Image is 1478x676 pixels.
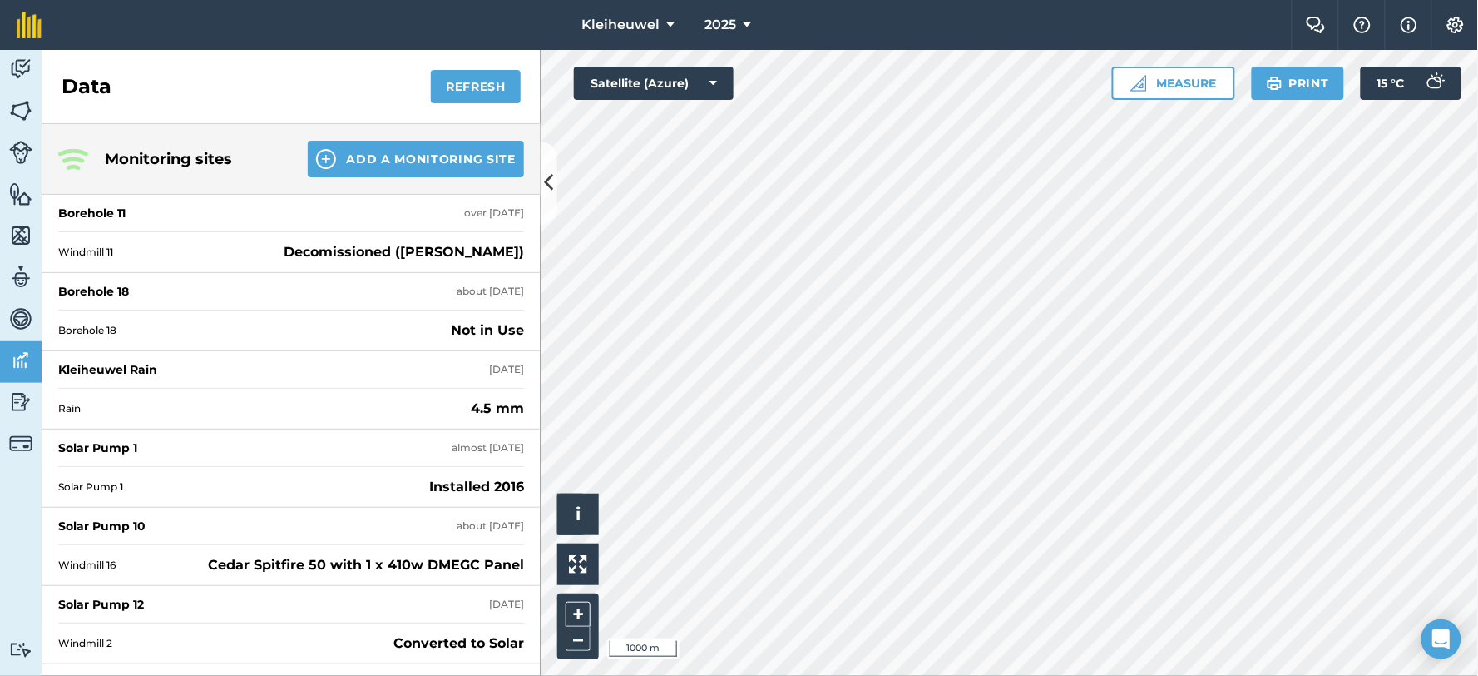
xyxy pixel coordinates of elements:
[1418,67,1451,100] img: svg+xml;base64,PD94bWwgdmVyc2lvbj0iMS4wIiBlbmNvZGluZz0idXRmLTgiPz4KPCEtLSBHZW5lcmF0b3I6IEFkb2JlIE...
[58,246,277,259] span: Windmill 11
[489,598,524,611] div: [DATE]
[1421,619,1461,659] div: Open Intercom Messenger
[471,399,524,419] strong: 4.5 mm
[58,596,144,613] div: Solar Pump 12
[576,504,581,524] span: i
[58,361,157,378] div: Kleiheuwel Rain
[464,206,524,220] div: over [DATE]
[9,141,32,164] img: svg+xml;base64,PD94bWwgdmVyc2lvbj0iMS4wIiBlbmNvZGluZz0idXRmLTgiPz4KPCEtLSBHZW5lcmF0b3I6IEFkb2JlIE...
[1130,75,1147,92] img: Ruler icon
[1306,17,1326,33] img: Two speech bubbles overlapping with the left bubble in the forefront
[9,265,32,290] img: svg+xml;base64,PD94bWwgdmVyc2lvbj0iMS4wIiBlbmNvZGluZz0idXRmLTgiPz4KPCEtLSBHZW5lcmF0b3I6IEFkb2JlIE...
[9,390,32,415] img: svg+xml;base64,PD94bWwgdmVyc2lvbj0iMS4wIiBlbmNvZGluZz0idXRmLTgiPz4KPCEtLSBHZW5lcmF0b3I6IEFkb2JlIE...
[429,477,524,497] strong: Installed 2016
[316,149,336,169] img: svg+xml;base64,PHN2ZyB4bWxucz0iaHR0cDovL3d3dy53My5vcmcvMjAwMC9zdmciIHdpZHRoPSIxNCIgaGVpZ2h0PSIyNC...
[9,432,32,455] img: svg+xml;base64,PD94bWwgdmVyc2lvbj0iMS4wIiBlbmNvZGluZz0idXRmLTgiPz4KPCEtLSBHZW5lcmF0b3I6IEFkb2JlIE...
[9,223,32,248] img: svg+xml;base64,PHN2ZyB4bWxucz0iaHR0cDovL3d3dy53My5vcmcvMjAwMC9zdmciIHdpZHRoPSI1NiIgaGVpZ2h0PSI2MC...
[105,147,281,171] h4: Monitoring sites
[566,627,591,651] button: –
[17,12,42,38] img: fieldmargin Logo
[42,508,541,586] a: Solar Pump 10about [DATE]Windmill 16Cedar Spitfire 50 with 1 x 410w DMEGC Panel
[9,642,32,658] img: svg+xml;base64,PD94bWwgdmVyc2lvbj0iMS4wIiBlbmNvZGluZz0idXRmLTgiPz4KPCEtLSBHZW5lcmF0b3I6IEFkb2JlIE...
[574,67,734,100] button: Satellite (Azure)
[9,306,32,331] img: svg+xml;base64,PD94bWwgdmVyc2lvbj0iMS4wIiBlbmNvZGluZz0idXRmLTgiPz4KPCEtLSBHZW5lcmF0b3I6IEFkb2JlIE...
[58,402,464,415] span: Rain
[9,348,32,373] img: svg+xml;base64,PD94bWwgdmVyc2lvbj0iMS4wIiBlbmNvZGluZz0idXRmLTgiPz4KPCEtLSBHZW5lcmF0b3I6IEFkb2JlIE...
[58,205,126,221] div: Borehole 11
[9,98,32,123] img: svg+xml;base64,PHN2ZyB4bWxucz0iaHR0cDovL3d3dy53My5vcmcvMjAwMC9zdmciIHdpZHRoPSI1NiIgaGVpZ2h0PSI2MC...
[58,480,423,494] span: Solar Pump 1
[58,559,201,572] span: Windmill 16
[1446,17,1466,33] img: A cog icon
[9,181,32,206] img: svg+xml;base64,PHN2ZyB4bWxucz0iaHR0cDovL3d3dy53My5vcmcvMjAwMC9zdmciIHdpZHRoPSI1NiIgaGVpZ2h0PSI2MC...
[566,602,591,627] button: +
[704,15,736,35] span: 2025
[569,555,587,574] img: Four arrows, one pointing top left, one top right, one bottom right and the last bottom left
[1377,67,1405,100] span: 15 ° C
[308,141,524,177] button: Add a Monitoring Site
[452,441,524,455] div: almost [DATE]
[393,634,524,654] strong: Converted to Solar
[1352,17,1372,33] img: A question mark icon
[58,149,88,170] img: Three radiating wave signals
[431,70,521,103] button: Refresh
[42,586,541,664] a: Solar Pump 12[DATE]Windmill 2Converted to Solar
[58,283,129,300] div: Borehole 18
[58,518,146,534] div: Solar Pump 10
[42,195,541,273] a: Borehole 11over [DATE]Windmill 11Decomissioned ([PERSON_NAME])
[1401,15,1417,35] img: svg+xml;base64,PHN2ZyB4bWxucz0iaHR0cDovL3d3dy53My5vcmcvMjAwMC9zdmciIHdpZHRoPSIxNyIgaGVpZ2h0PSIxNy...
[9,57,32,82] img: svg+xml;base64,PD94bWwgdmVyc2lvbj0iMS4wIiBlbmNvZGluZz0idXRmLTgiPz4KPCEtLSBHZW5lcmF0b3I6IEFkb2JlIE...
[1267,73,1283,93] img: svg+xml;base64,PHN2ZyB4bWxucz0iaHR0cDovL3d3dy53My5vcmcvMjAwMC9zdmciIHdpZHRoPSIxOSIgaGVpZ2h0PSIyNC...
[42,351,541,430] a: Kleiheuwel Rain[DATE]Rain4.5 mm
[58,440,137,456] div: Solar Pump 1
[489,363,524,376] div: [DATE]
[42,430,541,508] a: Solar Pump 1almost [DATE]Solar Pump 1Installed 2016
[208,555,524,575] strong: Cedar Spitfire 50 with 1 x 410w DMEGC Panel
[62,73,111,100] h2: Data
[58,324,444,337] span: Borehole 18
[42,273,541,351] a: Borehole 18about [DATE]Borehole 18Not in Use
[58,637,387,650] span: Windmill 2
[284,242,524,262] strong: Decomissioned ([PERSON_NAME])
[1252,67,1345,100] button: Print
[1112,67,1235,100] button: Measure
[581,15,660,35] span: Kleiheuwel
[451,321,524,340] strong: Not in Use
[457,519,524,533] div: about [DATE]
[557,494,599,535] button: i
[457,285,524,298] div: about [DATE]
[1361,67,1461,100] button: 15 °C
